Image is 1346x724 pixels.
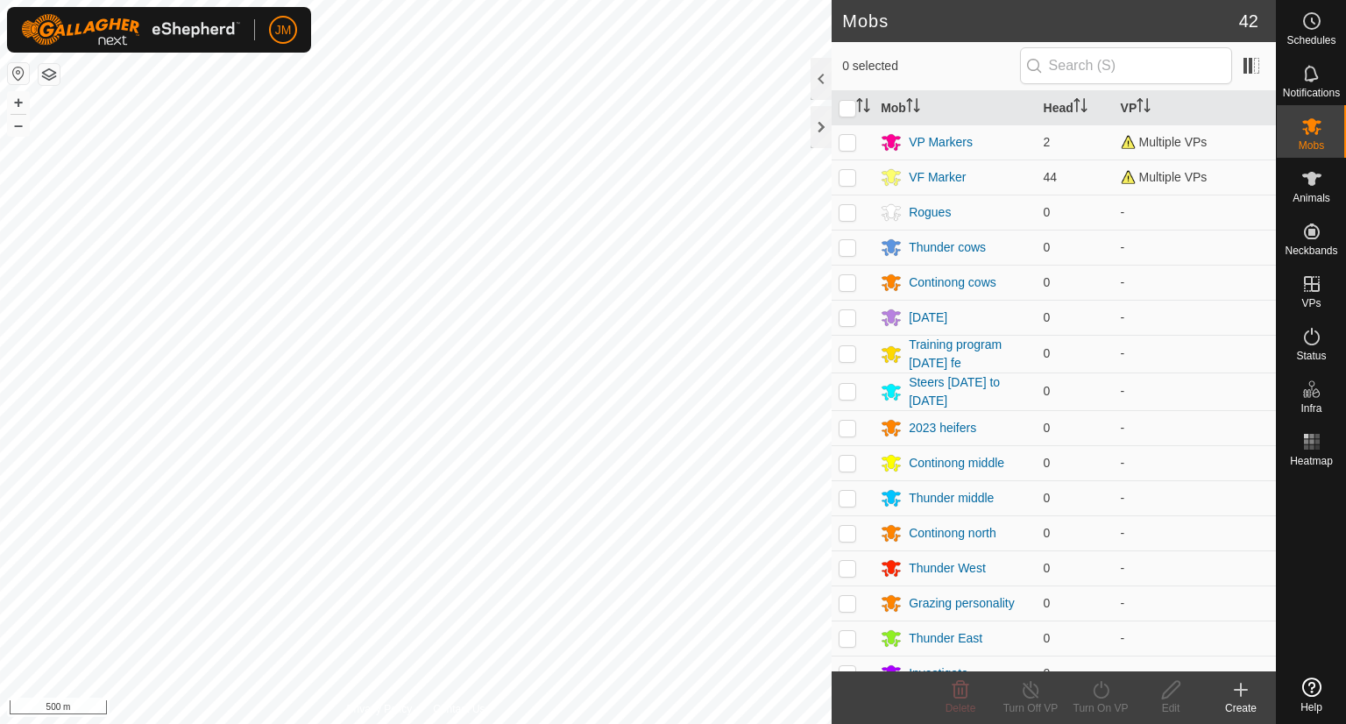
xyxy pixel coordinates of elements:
[1283,88,1340,98] span: Notifications
[1114,300,1276,335] td: -
[1114,335,1276,373] td: -
[1044,456,1051,470] span: 0
[1114,480,1276,515] td: -
[909,489,994,508] div: Thunder middle
[1296,351,1326,361] span: Status
[1020,47,1232,84] input: Search (S)
[1114,265,1276,300] td: -
[1277,671,1346,720] a: Help
[1044,275,1051,289] span: 0
[1114,230,1276,265] td: -
[1285,245,1337,256] span: Neckbands
[856,101,870,115] p-sorticon: Activate to sort
[946,702,976,714] span: Delete
[909,203,951,222] div: Rogues
[1293,193,1330,203] span: Animals
[1121,135,1208,149] span: Multiple VPs
[8,115,29,136] button: –
[1044,240,1051,254] span: 0
[21,14,240,46] img: Gallagher Logo
[1300,702,1322,713] span: Help
[874,91,1036,125] th: Mob
[1037,91,1114,125] th: Head
[906,101,920,115] p-sorticon: Activate to sort
[1286,35,1335,46] span: Schedules
[1114,445,1276,480] td: -
[1044,310,1051,324] span: 0
[1044,135,1051,149] span: 2
[1239,8,1258,34] span: 42
[1114,373,1276,410] td: -
[909,238,986,257] div: Thunder cows
[909,419,976,437] div: 2023 heifers
[1300,403,1321,414] span: Infra
[1206,700,1276,716] div: Create
[909,664,968,683] div: Investigate
[842,57,1019,75] span: 0 selected
[909,373,1029,410] div: Steers [DATE] to [DATE]
[909,454,1004,472] div: Continong middle
[1044,421,1051,435] span: 0
[1114,586,1276,621] td: -
[1114,550,1276,586] td: -
[909,133,973,152] div: VP Markers
[1114,91,1276,125] th: VP
[1044,491,1051,505] span: 0
[1136,700,1206,716] div: Edit
[1290,456,1333,466] span: Heatmap
[1073,101,1087,115] p-sorticon: Activate to sort
[995,700,1066,716] div: Turn Off VP
[1044,384,1051,398] span: 0
[347,701,413,717] a: Privacy Policy
[1044,631,1051,645] span: 0
[909,559,986,578] div: Thunder West
[1114,621,1276,656] td: -
[1044,205,1051,219] span: 0
[909,524,996,543] div: Continong north
[909,168,966,187] div: VF Marker
[1301,298,1321,309] span: VPs
[909,309,947,327] div: [DATE]
[1044,561,1051,575] span: 0
[1137,101,1151,115] p-sorticon: Activate to sort
[909,336,1029,373] div: Training program [DATE] fe
[1121,170,1208,184] span: Multiple VPs
[1044,170,1058,184] span: 44
[1044,666,1051,680] span: 0
[1114,410,1276,445] td: -
[1114,656,1276,691] td: -
[433,701,485,717] a: Contact Us
[1044,346,1051,360] span: 0
[39,64,60,85] button: Map Layers
[275,21,292,39] span: JM
[1114,195,1276,230] td: -
[909,273,996,292] div: Continong cows
[1044,526,1051,540] span: 0
[1066,700,1136,716] div: Turn On VP
[1299,140,1324,151] span: Mobs
[909,629,982,648] div: Thunder East
[909,594,1015,613] div: Grazing personality
[8,63,29,84] button: Reset Map
[1044,596,1051,610] span: 0
[8,92,29,113] button: +
[842,11,1239,32] h2: Mobs
[1114,515,1276,550] td: -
